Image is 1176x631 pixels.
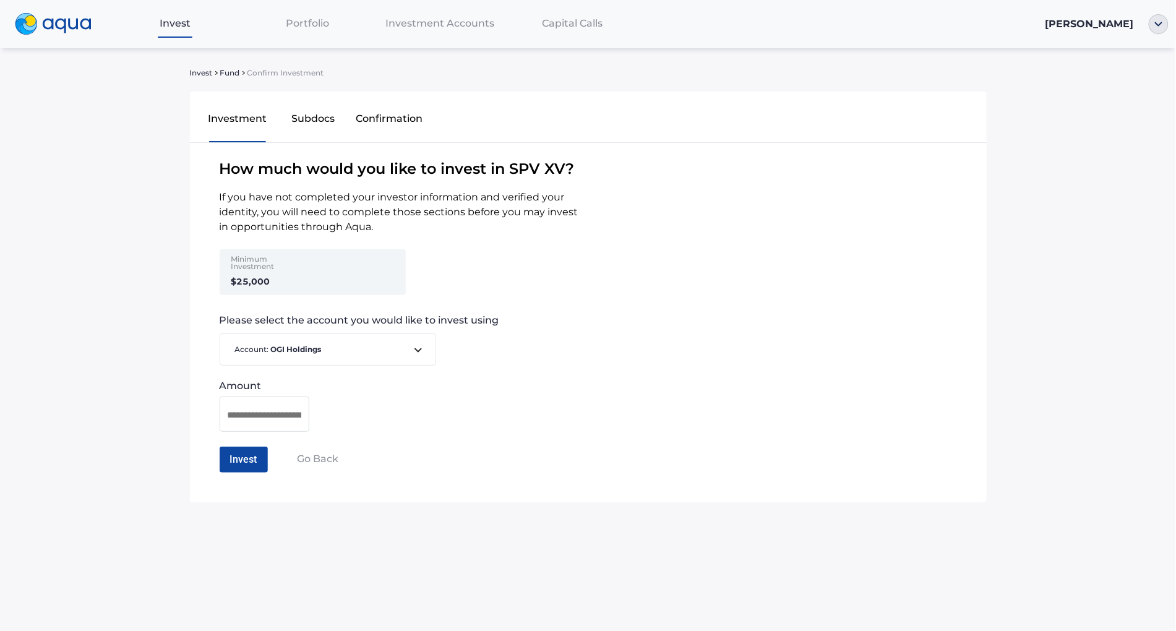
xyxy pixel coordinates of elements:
[231,276,270,287] strong: $25,000
[374,11,506,36] a: Investment Accounts
[15,13,92,35] img: logo
[220,69,240,77] span: Fund
[190,158,987,180] span: How much would you like to invest in SPV XV ?
[109,11,241,36] a: Invest
[190,69,213,77] span: Invest
[231,255,311,273] div: Minimum Investment
[351,101,427,141] button: Confirmation
[230,344,411,356] span: Account:
[200,101,276,141] button: Investment
[220,315,987,326] span: Please select the account you would like to invest using
[220,380,309,392] div: Amount
[7,10,109,38] a: logo
[271,345,322,354] b: OGI Holdings
[275,101,351,141] button: Subdocs
[286,17,329,29] span: Portfolio
[241,11,374,36] a: Portfolio
[215,71,218,75] img: sidearrow
[190,190,588,234] span: If you have not completed your investor information and verified your identity, you will need to ...
[247,69,324,77] span: Confirm Investment
[542,17,603,29] span: Capital Calls
[385,17,494,29] span: Investment Accounts
[506,11,638,36] a: Capital Calls
[220,447,268,473] button: Invest
[298,453,339,465] span: Go Back
[1149,14,1169,34] img: ellipse
[242,71,245,75] img: sidearrow
[1045,18,1134,30] span: [PERSON_NAME]
[160,17,191,29] span: Invest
